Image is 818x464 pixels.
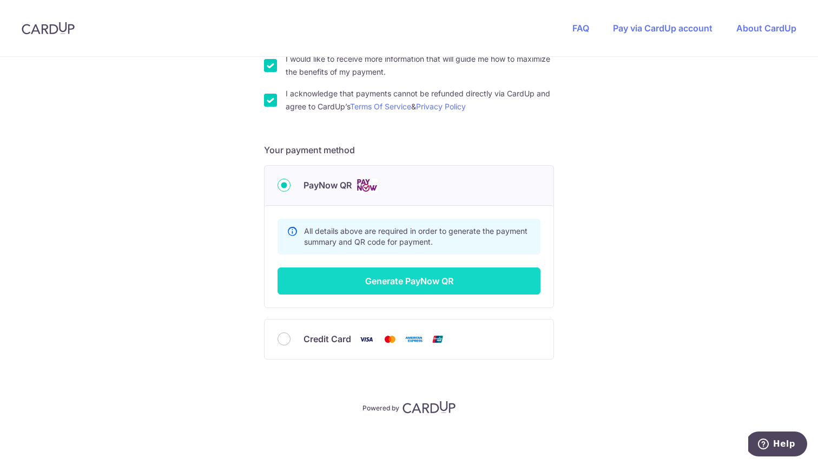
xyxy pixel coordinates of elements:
[304,179,352,192] span: PayNow QR
[403,332,425,346] img: American Express
[572,23,589,34] a: FAQ
[748,432,807,459] iframe: Opens a widget where you can find more information
[304,226,527,246] span: All details above are required in order to generate the payment summary and QR code for payment.
[356,179,378,192] img: Cards logo
[416,102,466,111] a: Privacy Policy
[264,143,554,156] h5: Your payment method
[350,102,411,111] a: Terms Of Service
[286,53,554,79] label: I would like to receive more information that will guide me how to maximize the benefits of my pa...
[613,23,713,34] a: Pay via CardUp account
[355,332,377,346] img: Visa
[427,332,448,346] img: Union Pay
[278,332,540,346] div: Credit Card Visa Mastercard American Express Union Pay
[304,332,351,345] span: Credit Card
[286,87,554,113] label: I acknowledge that payments cannot be refunded directly via CardUp and agree to CardUp’s &
[278,267,540,295] button: Generate PayNow QR
[379,332,401,346] img: Mastercard
[736,23,796,34] a: About CardUp
[22,22,75,35] img: CardUp
[403,401,456,414] img: CardUp
[362,402,399,413] p: Powered by
[278,179,540,192] div: PayNow QR Cards logo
